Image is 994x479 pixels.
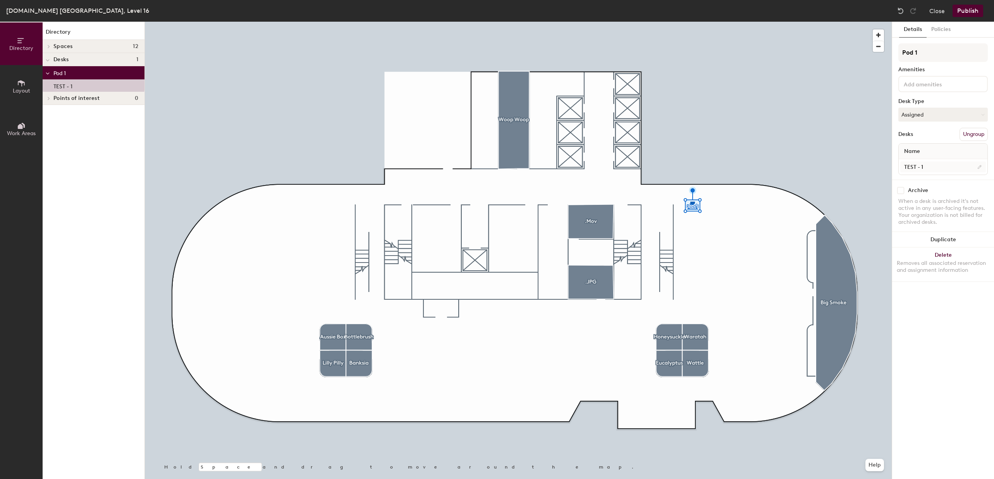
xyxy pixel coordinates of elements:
div: Removes all associated reservation and assignment information [897,260,989,274]
input: Add amenities [902,79,972,88]
span: Points of interest [53,95,100,101]
button: Duplicate [892,232,994,247]
span: Pod 1 [53,70,66,77]
span: 12 [133,43,138,50]
span: Desks [53,57,69,63]
span: Name [900,144,924,158]
input: Unnamed desk [900,161,986,172]
div: Archive [908,187,928,194]
h1: Directory [43,28,144,40]
span: 0 [135,95,138,101]
span: 1 [136,57,138,63]
button: Ungroup [960,128,988,141]
div: When a desk is archived it's not active in any user-facing features. Your organization is not bil... [898,198,988,226]
p: TEST - 1 [53,81,72,90]
span: Spaces [53,43,73,50]
button: Policies [927,22,955,38]
button: Help [865,459,884,471]
img: Undo [897,7,905,15]
div: [DOMAIN_NAME] [GEOGRAPHIC_DATA], Level 16 [6,6,149,15]
div: Desks [898,131,913,137]
div: Desk Type [898,98,988,105]
button: DeleteRemoves all associated reservation and assignment information [892,247,994,282]
button: Close [929,5,945,17]
button: Publish [953,5,983,17]
button: Details [899,22,927,38]
span: Work Areas [7,130,36,137]
img: Redo [909,7,917,15]
span: Layout [13,88,30,94]
div: Amenities [898,67,988,73]
button: Assigned [898,108,988,122]
span: Directory [9,45,33,52]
